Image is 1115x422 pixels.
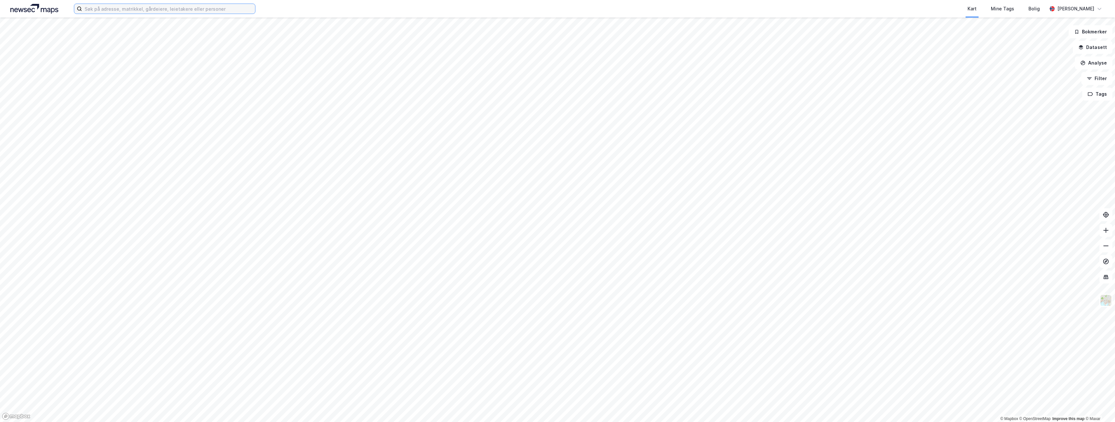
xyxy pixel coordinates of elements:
[1083,391,1115,422] iframe: Chat Widget
[1057,5,1094,13] div: [PERSON_NAME]
[968,5,977,13] div: Kart
[1083,391,1115,422] div: Kontrollprogram for chat
[1028,5,1040,13] div: Bolig
[991,5,1014,13] div: Mine Tags
[82,4,255,14] input: Søk på adresse, matrikkel, gårdeiere, leietakere eller personer
[10,4,58,14] img: logo.a4113a55bc3d86da70a041830d287a7e.svg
